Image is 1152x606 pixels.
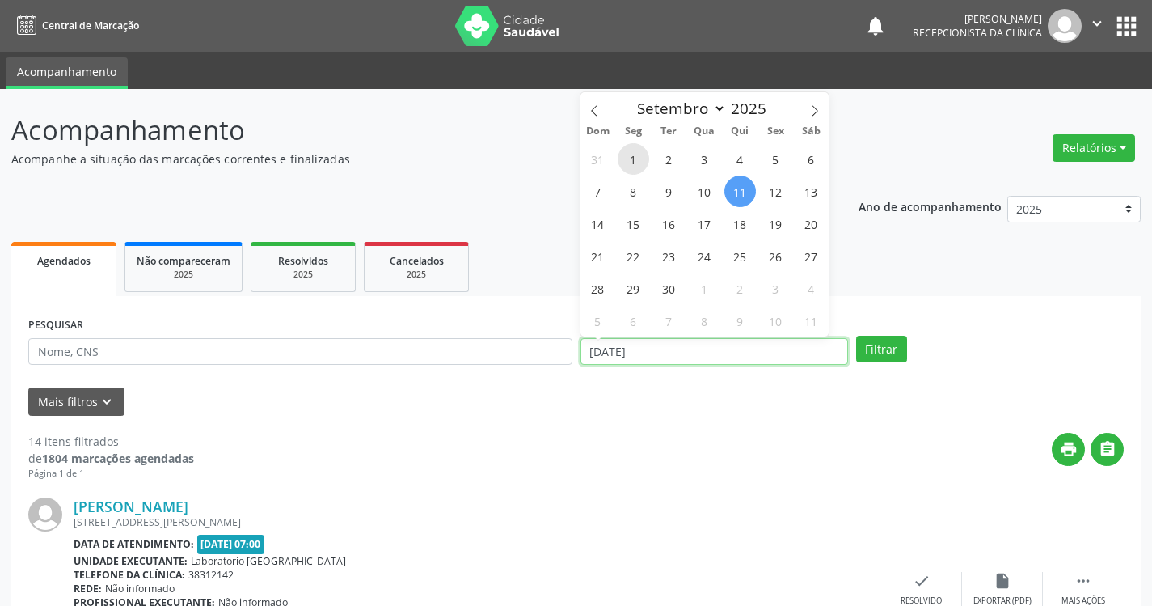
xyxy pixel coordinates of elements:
[28,388,124,416] button: Mais filtroskeyboard_arrow_down
[795,305,827,337] span: Outubro 11, 2025
[37,254,91,268] span: Agendados
[615,126,651,137] span: Seg
[1112,12,1141,40] button: apps
[74,582,102,595] b: Rede:
[1074,572,1092,590] i: 
[653,305,685,337] span: Outubro 7, 2025
[795,176,827,207] span: Setembro 13, 2025
[689,176,720,207] span: Setembro 10, 2025
[689,143,720,175] span: Setembro 3, 2025
[137,254,230,268] span: Não compareceram
[580,126,616,137] span: Dom
[722,126,757,137] span: Qui
[653,176,685,207] span: Setembro 9, 2025
[795,208,827,239] span: Setembro 20, 2025
[6,57,128,89] a: Acompanhamento
[724,273,756,304] span: Outubro 2, 2025
[1088,15,1106,32] i: 
[582,305,614,337] span: Outubro 5, 2025
[28,313,83,338] label: PESQUISAR
[74,568,185,582] b: Telefone da clínica:
[1099,440,1116,458] i: 
[390,254,444,268] span: Cancelados
[11,110,802,150] p: Acompanhamento
[651,126,686,137] span: Ter
[618,176,649,207] span: Setembro 8, 2025
[618,273,649,304] span: Setembro 29, 2025
[197,535,265,553] span: [DATE] 07:00
[74,554,188,568] b: Unidade executante:
[795,273,827,304] span: Outubro 4, 2025
[74,537,194,551] b: Data de atendimento:
[760,176,791,207] span: Setembro 12, 2025
[618,208,649,239] span: Setembro 15, 2025
[74,515,881,529] div: [STREET_ADDRESS][PERSON_NAME]
[795,240,827,272] span: Setembro 27, 2025
[582,143,614,175] span: Agosto 31, 2025
[793,126,829,137] span: Sáb
[686,126,722,137] span: Qua
[28,467,194,481] div: Página 1 de 1
[74,498,188,515] a: [PERSON_NAME]
[1060,440,1078,458] i: print
[42,451,194,466] strong: 1804 marcações agendadas
[724,176,756,207] span: Setembro 11, 2025
[582,273,614,304] span: Setembro 28, 2025
[913,572,930,590] i: check
[28,450,194,467] div: de
[376,269,457,281] div: 2025
[994,572,1011,590] i: insert_drive_file
[1082,9,1112,43] button: 
[630,97,727,120] select: Month
[105,582,175,595] span: Não informado
[278,254,328,268] span: Resolvidos
[1091,433,1124,466] button: 
[191,554,346,568] span: Laboratorio [GEOGRAPHIC_DATA]
[1048,9,1082,43] img: img
[760,273,791,304] span: Outubro 3, 2025
[580,338,848,366] input: Selecione um intervalo
[11,12,139,39] a: Central de Marcação
[864,15,887,37] button: notifications
[137,269,230,281] div: 2025
[856,336,907,363] button: Filtrar
[582,208,614,239] span: Setembro 14, 2025
[760,143,791,175] span: Setembro 5, 2025
[28,433,194,450] div: 14 itens filtrados
[760,305,791,337] span: Outubro 10, 2025
[689,273,720,304] span: Outubro 1, 2025
[653,143,685,175] span: Setembro 2, 2025
[618,305,649,337] span: Outubro 6, 2025
[760,208,791,239] span: Setembro 19, 2025
[760,240,791,272] span: Setembro 26, 2025
[689,240,720,272] span: Setembro 24, 2025
[795,143,827,175] span: Setembro 6, 2025
[1053,134,1135,162] button: Relatórios
[263,269,344,281] div: 2025
[724,240,756,272] span: Setembro 25, 2025
[28,498,62,532] img: img
[98,393,116,411] i: keyboard_arrow_down
[724,208,756,239] span: Setembro 18, 2025
[618,143,649,175] span: Setembro 1, 2025
[188,568,234,582] span: 38312142
[859,196,1002,216] p: Ano de acompanhamento
[1052,433,1085,466] button: print
[726,98,779,119] input: Year
[724,305,756,337] span: Outubro 9, 2025
[618,240,649,272] span: Setembro 22, 2025
[913,12,1042,26] div: [PERSON_NAME]
[913,26,1042,40] span: Recepcionista da clínica
[28,338,572,366] input: Nome, CNS
[582,176,614,207] span: Setembro 7, 2025
[757,126,793,137] span: Sex
[653,273,685,304] span: Setembro 30, 2025
[724,143,756,175] span: Setembro 4, 2025
[11,150,802,167] p: Acompanhe a situação das marcações correntes e finalizadas
[653,240,685,272] span: Setembro 23, 2025
[582,240,614,272] span: Setembro 21, 2025
[689,208,720,239] span: Setembro 17, 2025
[653,208,685,239] span: Setembro 16, 2025
[689,305,720,337] span: Outubro 8, 2025
[42,19,139,32] span: Central de Marcação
